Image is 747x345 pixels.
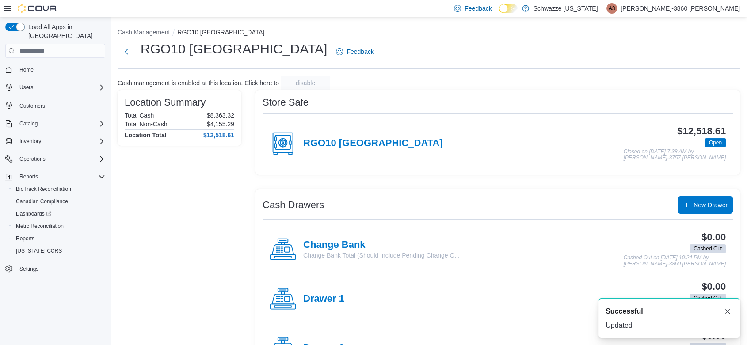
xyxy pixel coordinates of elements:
[709,139,722,147] span: Open
[2,99,109,112] button: Customers
[9,245,109,257] button: [US_STATE] CCRS
[16,186,71,193] span: BioTrack Reconciliation
[125,121,168,128] h6: Total Non-Cash
[2,171,109,183] button: Reports
[263,97,309,108] h3: Store Safe
[118,29,170,36] button: Cash Management
[606,3,617,14] div: Alexis-3860 Shoope
[19,102,45,110] span: Customers
[303,138,443,149] h4: RGO10 [GEOGRAPHIC_DATA]
[125,112,154,119] h6: Total Cash
[701,232,726,243] h3: $0.00
[12,209,55,219] a: Dashboards
[118,28,740,38] nav: An example of EuiBreadcrumbs
[2,81,109,94] button: Users
[263,200,324,210] h3: Cash Drawers
[19,120,38,127] span: Catalog
[606,306,643,317] span: Successful
[125,97,206,108] h3: Location Summary
[499,13,499,14] span: Dark Mode
[16,64,105,75] span: Home
[303,239,460,251] h4: Change Bank
[16,100,105,111] span: Customers
[12,233,105,244] span: Reports
[465,4,492,13] span: Feedback
[203,132,234,139] h4: $12,518.61
[18,4,57,13] img: Cova
[12,246,65,256] a: [US_STATE] CCRS
[606,320,733,331] div: Updated
[16,136,105,147] span: Inventory
[12,209,105,219] span: Dashboards
[9,195,109,208] button: Canadian Compliance
[2,135,109,148] button: Inventory
[9,208,109,220] a: Dashboards
[621,3,740,14] p: [PERSON_NAME]-3860 [PERSON_NAME]
[16,64,37,75] a: Home
[16,171,105,182] span: Reports
[2,153,109,165] button: Operations
[677,126,726,136] h3: $12,518.61
[12,196,105,207] span: Canadian Compliance
[19,138,41,145] span: Inventory
[12,221,67,231] a: Metrc Reconciliation
[118,80,279,87] p: Cash management is enabled at this location. Click here to
[9,220,109,232] button: Metrc Reconciliation
[16,82,37,93] button: Users
[694,245,722,253] span: Cashed Out
[207,121,234,128] p: $4,155.29
[303,251,460,260] p: Change Bank Total (Should Include Pending Change O...
[296,79,315,87] span: disable
[624,255,726,267] p: Cashed Out on [DATE] 10:24 PM by [PERSON_NAME]-3860 [PERSON_NAME]
[16,136,45,147] button: Inventory
[12,196,72,207] a: Canadian Compliance
[12,246,105,256] span: Washington CCRS
[16,264,42,274] a: Settings
[16,198,68,205] span: Canadian Compliance
[722,306,733,317] button: Dismiss toast
[624,149,726,161] p: Closed on [DATE] 7:38 AM by [PERSON_NAME]-3757 [PERSON_NAME]
[16,223,64,230] span: Metrc Reconciliation
[16,263,105,274] span: Settings
[16,171,42,182] button: Reports
[12,184,75,194] a: BioTrack Reconciliation
[303,293,344,305] h4: Drawer 1
[281,76,330,90] button: disable
[16,210,51,217] span: Dashboards
[606,306,733,317] div: Notification
[16,154,105,164] span: Operations
[2,63,109,76] button: Home
[347,47,373,56] span: Feedback
[609,3,615,14] span: A3
[16,235,34,242] span: Reports
[19,66,34,73] span: Home
[12,184,105,194] span: BioTrack Reconciliation
[125,132,167,139] h4: Location Total
[16,118,41,129] button: Catalog
[16,101,49,111] a: Customers
[207,112,234,119] p: $8,363.32
[12,233,38,244] a: Reports
[9,232,109,245] button: Reports
[16,154,49,164] button: Operations
[9,183,109,195] button: BioTrack Reconciliation
[19,155,46,163] span: Operations
[118,43,135,61] button: Next
[705,138,726,147] span: Open
[25,23,105,40] span: Load All Apps in [GEOGRAPHIC_DATA]
[16,247,62,254] span: [US_STATE] CCRS
[2,262,109,275] button: Settings
[332,43,377,61] a: Feedback
[678,196,733,214] button: New Drawer
[499,4,518,13] input: Dark Mode
[177,29,264,36] button: RGO10 [GEOGRAPHIC_DATA]
[2,118,109,130] button: Catalog
[534,3,598,14] p: Schwazze [US_STATE]
[5,60,105,298] nav: Complex example
[141,40,327,58] h1: RGO10 [GEOGRAPHIC_DATA]
[12,221,105,231] span: Metrc Reconciliation
[694,201,728,209] span: New Drawer
[19,173,38,180] span: Reports
[601,3,603,14] p: |
[690,244,726,253] span: Cashed Out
